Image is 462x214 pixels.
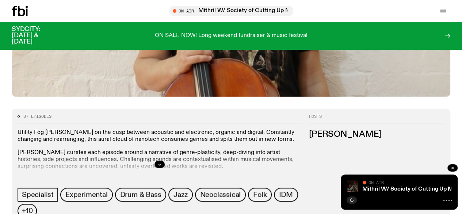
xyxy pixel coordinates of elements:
[274,188,298,202] a: IDM
[200,191,241,199] span: Neoclassical
[23,114,51,119] span: 87 episodes
[309,131,444,139] h3: [PERSON_NAME]
[155,33,308,39] p: ON SALE NOW! Long weekend fundraiser & music festival
[65,191,108,199] span: Experimental
[309,114,444,123] h2: Hosts
[18,149,302,170] p: [PERSON_NAME] curates each episode around a narrative of genre-plasticity, deep-diving into artis...
[120,191,161,199] span: Drum & Bass
[18,129,302,143] p: Utility Fog [PERSON_NAME] on the cusp between acoustic and electronic, organic and digital. Const...
[279,191,293,199] span: IDM
[12,26,58,45] h3: SYDCITY: [DATE] & [DATE]
[60,188,113,202] a: Experimental
[168,188,192,202] a: Jazz
[22,191,54,199] span: Specialist
[173,191,187,199] span: Jazz
[195,188,246,202] a: Neoclassical
[18,188,58,202] a: Specialist
[253,191,267,199] span: Folk
[369,180,384,185] span: On Air
[248,188,272,202] a: Folk
[169,6,293,16] button: On AirMithril W/ Society of Cutting Up Men (S.C.U.M) - Guest Programming!!
[115,188,167,202] a: Drum & Bass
